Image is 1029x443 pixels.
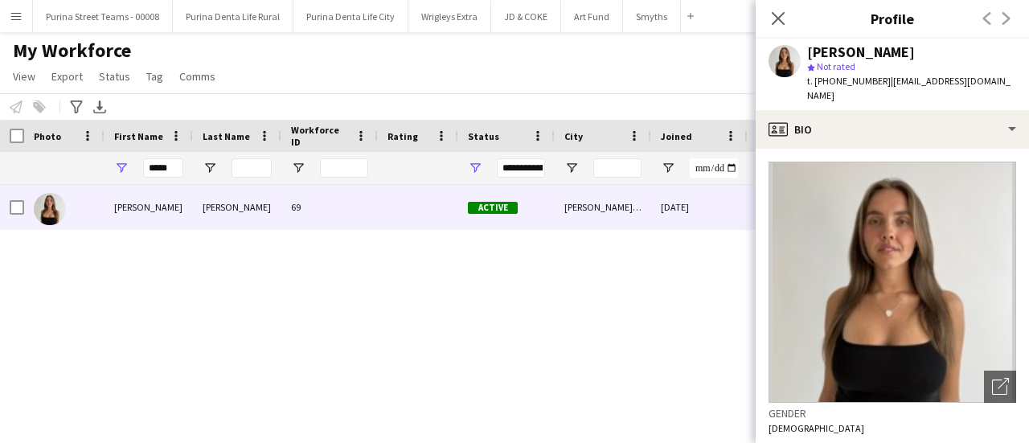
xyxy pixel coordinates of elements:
button: Open Filter Menu [203,161,217,175]
span: My Workforce [13,39,131,63]
a: Export [45,66,89,87]
h3: Profile [756,8,1029,29]
span: Export [51,69,83,84]
a: Comms [173,66,222,87]
span: First Name [114,130,163,142]
button: Wrigleys Extra [408,1,491,32]
div: [PERSON_NAME] [807,45,915,59]
span: Active [468,202,518,214]
h3: Gender [769,406,1016,420]
span: View [13,69,35,84]
input: Workforce ID Filter Input [320,158,368,178]
span: Workforce ID [291,124,349,148]
input: First Name Filter Input [143,158,183,178]
a: Tag [140,66,170,87]
button: Purina Street Teams - 00008 [33,1,173,32]
span: Rating [387,130,418,142]
span: Status [99,69,130,84]
button: Open Filter Menu [661,161,675,175]
span: Photo [34,130,61,142]
input: Joined Filter Input [690,158,738,178]
span: Not rated [817,60,855,72]
img: CHLOE BUTLER [34,193,66,225]
div: [PERSON_NAME] [193,185,281,229]
div: [DATE] [651,185,748,229]
button: Smyths [623,1,681,32]
span: | [EMAIL_ADDRESS][DOMAIN_NAME] [807,75,1011,101]
span: City [564,130,583,142]
input: Last Name Filter Input [232,158,272,178]
button: JD & COKE [491,1,561,32]
div: Bio [756,110,1029,149]
span: Last Name [203,130,250,142]
button: Open Filter Menu [564,161,579,175]
button: Open Filter Menu [291,161,305,175]
div: 69 [281,185,378,229]
a: Status [92,66,137,87]
span: Joined [661,130,692,142]
a: View [6,66,42,87]
div: [PERSON_NAME] [105,185,193,229]
img: Crew avatar or photo [769,162,1016,403]
div: [PERSON_NAME] Coldfield [555,185,651,229]
div: Open photos pop-in [984,371,1016,403]
app-action-btn: Advanced filters [67,97,86,117]
app-action-btn: Export XLSX [90,97,109,117]
button: Purina Denta Life City [293,1,408,32]
span: Status [468,130,499,142]
button: Purina Denta Life Rural [173,1,293,32]
input: City Filter Input [593,158,642,178]
button: Art Fund [561,1,623,32]
button: Open Filter Menu [468,161,482,175]
span: [DEMOGRAPHIC_DATA] [769,422,864,434]
span: Comms [179,69,215,84]
button: Open Filter Menu [114,161,129,175]
span: t. [PHONE_NUMBER] [807,75,891,87]
span: Tag [146,69,163,84]
div: 4 days [748,185,844,229]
